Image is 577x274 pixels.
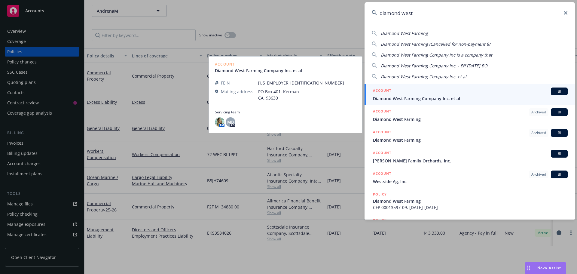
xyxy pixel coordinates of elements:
span: Diamond West Farming Company Inc is a company that [381,52,492,58]
span: Diamond West Farming Company Inc. et al [381,74,466,79]
span: Diamond West Farming [373,116,568,122]
h5: ACCOUNT [373,129,391,136]
span: Diamond West Farming Company Inc. - Eff [DATE] BO [381,63,487,69]
a: ACCOUNTBI[PERSON_NAME] Family Orchards, Inc. [365,146,575,167]
input: Search... [365,2,575,24]
span: [PERSON_NAME] Family Orchards, Inc. [373,158,568,164]
span: Diamond West Farming (Cancelled for non-payment 8/ [381,41,490,47]
span: BI [553,109,565,115]
span: Archived [531,172,546,177]
div: Drag to move [525,262,533,274]
span: Diamond West Farming [373,198,568,204]
h5: POLICY [373,191,387,197]
a: ACCOUNTArchivedBIWestside Ag, Inc. [365,167,575,188]
span: Diamond West Farming [373,137,568,143]
a: ACCOUNTBIDiamond West Farming Company Inc. et al [365,84,575,105]
a: POLICY [365,214,575,240]
span: BI [553,151,565,156]
button: Nova Assist [525,262,566,274]
span: Diamond West Farming [381,30,428,36]
span: BI [553,130,565,136]
h5: ACCOUNT [373,88,391,95]
a: ACCOUNTArchivedBIDiamond West Farming [365,126,575,146]
h5: ACCOUNT [373,108,391,115]
span: BI [553,89,565,94]
a: POLICYDiamond West FarmingCFP 00013597-09, [DATE]-[DATE] [365,188,575,214]
span: Nova Assist [537,265,561,270]
span: Westside Ag, Inc. [373,178,568,185]
span: Archived [531,109,546,115]
h5: ACCOUNT [373,150,391,157]
h5: ACCOUNT [373,171,391,178]
span: Archived [531,130,546,136]
span: CFP 00013597-09, [DATE]-[DATE] [373,204,568,211]
span: BI [553,172,565,177]
span: Diamond West Farming Company Inc. et al [373,95,568,102]
a: ACCOUNTArchivedBIDiamond West Farming [365,105,575,126]
h5: POLICY [373,217,387,223]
